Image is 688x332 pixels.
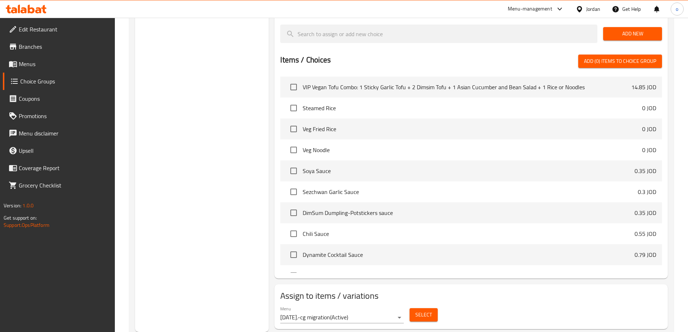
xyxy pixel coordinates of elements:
[19,146,109,155] span: Upsell
[280,55,331,65] h2: Items / Choices
[303,125,642,133] span: Veg Fried Rice
[508,5,552,13] div: Menu-management
[4,213,37,223] span: Get support on:
[3,125,115,142] a: Menu disclaimer
[286,121,301,137] span: Select choice
[3,142,115,159] a: Upsell
[631,83,656,91] p: 14.85 JOD
[415,310,432,319] span: Select
[19,25,109,34] span: Edit Restaurant
[303,104,642,112] span: Steamed Rice
[303,146,642,154] span: Veg Noodle
[3,38,115,55] a: Branches
[19,42,109,51] span: Branches
[303,229,635,238] span: Chili Sauce
[609,29,656,38] span: Add New
[303,83,631,91] span: VIP Vegan Tofu Combo: 1 Sticky Garlic Tofu + 2 Dimsim Tofu + 1 Asian Cucumber and Bean Salad + 1 ...
[638,187,656,196] p: 0.3 JOD
[635,229,656,238] p: 0.55 JOD
[19,164,109,172] span: Coverage Report
[286,226,301,241] span: Select choice
[4,201,21,210] span: Version:
[635,208,656,217] p: 0.35 JOD
[286,184,301,199] span: Select choice
[286,142,301,158] span: Select choice
[642,146,656,154] p: 0 JOD
[603,27,662,40] button: Add New
[20,77,109,86] span: Choice Groups
[19,60,109,68] span: Menus
[280,25,597,43] input: search
[3,159,115,177] a: Coverage Report
[3,73,115,90] a: Choice Groups
[19,94,109,103] span: Coupons
[642,104,656,112] p: 0 JOD
[635,271,656,280] p: 0.65 JOD
[584,57,656,66] span: Add (0) items to choice group
[3,21,115,38] a: Edit Restaurant
[3,55,115,73] a: Menus
[286,205,301,220] span: Select choice
[303,167,635,175] span: Soya Sauce
[3,107,115,125] a: Promotions
[280,290,662,302] h2: Assign to items / variations
[303,271,635,280] span: Sweet & Sour Sauce
[3,177,115,194] a: Grocery Checklist
[303,250,635,259] span: Dynamite Cocktail Sauce
[286,79,301,95] span: Select choice
[19,181,109,190] span: Grocery Checklist
[19,129,109,138] span: Menu disclaimer
[286,100,301,116] span: Select choice
[410,308,438,322] button: Select
[3,90,115,107] a: Coupons
[635,167,656,175] p: 0.35 JOD
[286,247,301,262] span: Select choice
[642,125,656,133] p: 0 JOD
[586,5,600,13] div: Jordan
[578,55,662,68] button: Add (0) items to choice group
[280,307,291,311] label: Menu
[286,268,301,283] span: Select choice
[286,163,301,178] span: Select choice
[19,112,109,120] span: Promotions
[22,201,34,210] span: 1.0.0
[303,208,635,217] span: DimSum Dumpling-Potstickers sauce
[280,312,404,323] div: [DATE].-cg migration(Active)
[4,220,49,230] a: Support.OpsPlatform
[635,250,656,259] p: 0.79 JOD
[676,5,678,13] span: o
[303,187,638,196] span: Sezchwan Garlic Sauce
